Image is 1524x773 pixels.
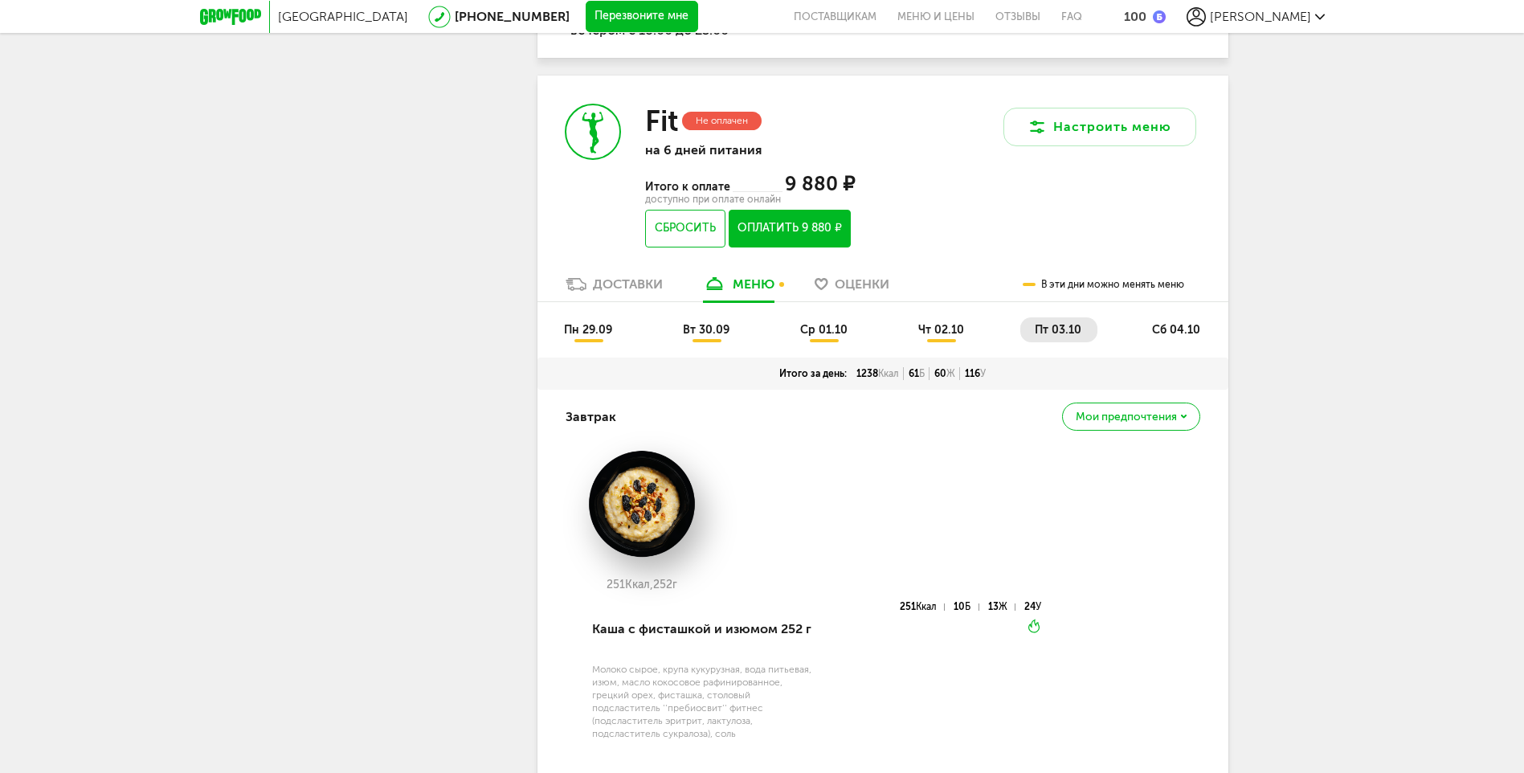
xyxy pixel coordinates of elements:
span: вт 30.09 [683,323,729,337]
span: Итого к оплате [645,180,732,194]
div: 24 [1024,603,1041,611]
a: [PHONE_NUMBER] [455,9,570,24]
span: сб 04.10 [1152,323,1200,337]
div: 60 [930,367,960,380]
span: пт 03.10 [1035,323,1081,337]
span: Б [965,601,970,612]
div: В эти дни можно менять меню [1023,268,1184,301]
span: Ккал [878,368,899,379]
img: big_C7vFXBVKuuUL0B0Z.png [566,449,718,558]
a: меню [695,276,782,301]
div: 100 [1124,9,1146,24]
button: Сбросить [645,210,725,247]
div: 13 [988,603,1015,611]
button: Перезвоните мне [586,1,698,33]
span: Ж [999,601,1007,612]
span: Ккал [916,601,937,612]
span: ср 01.10 [800,323,848,337]
div: 61 [904,367,930,380]
button: Настроить меню [1003,108,1196,146]
a: Оценки [807,276,897,301]
span: Оценки [835,276,889,292]
span: Б [919,368,925,379]
div: 251 [900,603,945,611]
span: У [1036,601,1041,612]
button: Оплатить 9 880 ₽ [729,210,850,247]
div: Доставки [593,276,663,292]
div: меню [733,276,774,292]
span: Ккал, [625,578,653,591]
a: Доставки [558,276,671,301]
div: Каша с фисташкой и изюмом 252 г [592,602,815,656]
span: 9 880 ₽ [785,172,855,195]
div: Итого за день: [774,367,852,380]
div: 1238 [852,367,904,380]
p: на 6 дней питания [645,142,854,157]
span: пн 29.09 [564,323,612,337]
div: Молоко сырое, крупа кукурузная, вода питьевая, изюм, масло кокосовое рафинированное, грецкий орех... [592,663,815,740]
h3: Fit [645,104,678,138]
span: г [672,578,677,591]
span: [GEOGRAPHIC_DATA] [278,9,408,24]
span: Ж [946,368,955,379]
h4: Завтрак [566,402,616,432]
img: bonus_b.cdccf46.png [1153,10,1166,23]
div: Не оплачен [682,112,762,130]
span: чт 02.10 [918,323,964,337]
div: доступно при оплате онлайн [645,195,854,203]
div: 10 [954,603,979,611]
span: У [980,368,986,379]
span: Мои предпочтения [1076,411,1177,423]
div: 251 252 [566,579,718,591]
span: [PERSON_NAME] [1210,9,1311,24]
div: 116 [960,367,991,380]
